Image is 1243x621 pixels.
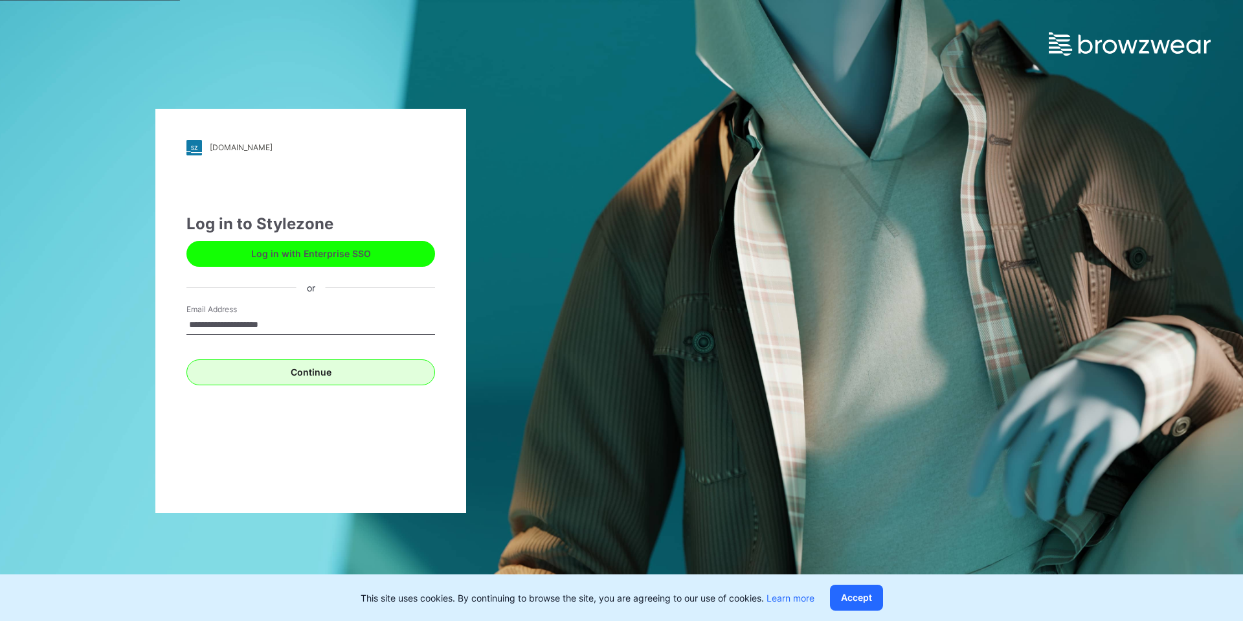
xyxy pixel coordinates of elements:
a: [DOMAIN_NAME] [186,140,435,155]
label: Email Address [186,304,277,315]
div: Log in to Stylezone [186,212,435,236]
button: Accept [830,585,883,611]
p: This site uses cookies. By continuing to browse the site, you are agreeing to our use of cookies. [361,591,814,605]
img: browzwear-logo.e42bd6dac1945053ebaf764b6aa21510.svg [1049,32,1211,56]
div: or [297,281,326,295]
button: Log in with Enterprise SSO [186,241,435,267]
a: Learn more [767,593,814,604]
div: [DOMAIN_NAME] [210,142,273,152]
img: stylezone-logo.562084cfcfab977791bfbf7441f1a819.svg [186,140,202,155]
button: Continue [186,359,435,385]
